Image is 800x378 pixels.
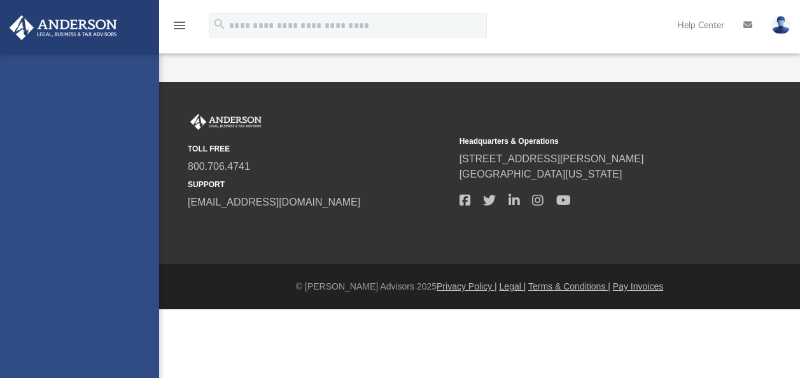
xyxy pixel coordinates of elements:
small: SUPPORT [188,179,451,190]
img: Anderson Advisors Platinum Portal [188,114,264,130]
a: Terms & Conditions | [528,281,610,291]
i: search [213,17,227,31]
a: 800.706.4741 [188,161,250,172]
a: [STREET_ADDRESS][PERSON_NAME] [460,153,644,164]
img: Anderson Advisors Platinum Portal [6,15,121,40]
small: Headquarters & Operations [460,136,722,147]
img: User Pic [771,16,790,34]
i: menu [172,18,187,33]
a: Pay Invoices [613,281,663,291]
div: © [PERSON_NAME] Advisors 2025 [159,280,800,293]
a: [GEOGRAPHIC_DATA][US_STATE] [460,169,622,179]
small: TOLL FREE [188,143,451,155]
a: [EMAIL_ADDRESS][DOMAIN_NAME] [188,197,360,207]
a: menu [172,24,187,33]
a: Legal | [500,281,526,291]
a: Privacy Policy | [437,281,497,291]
